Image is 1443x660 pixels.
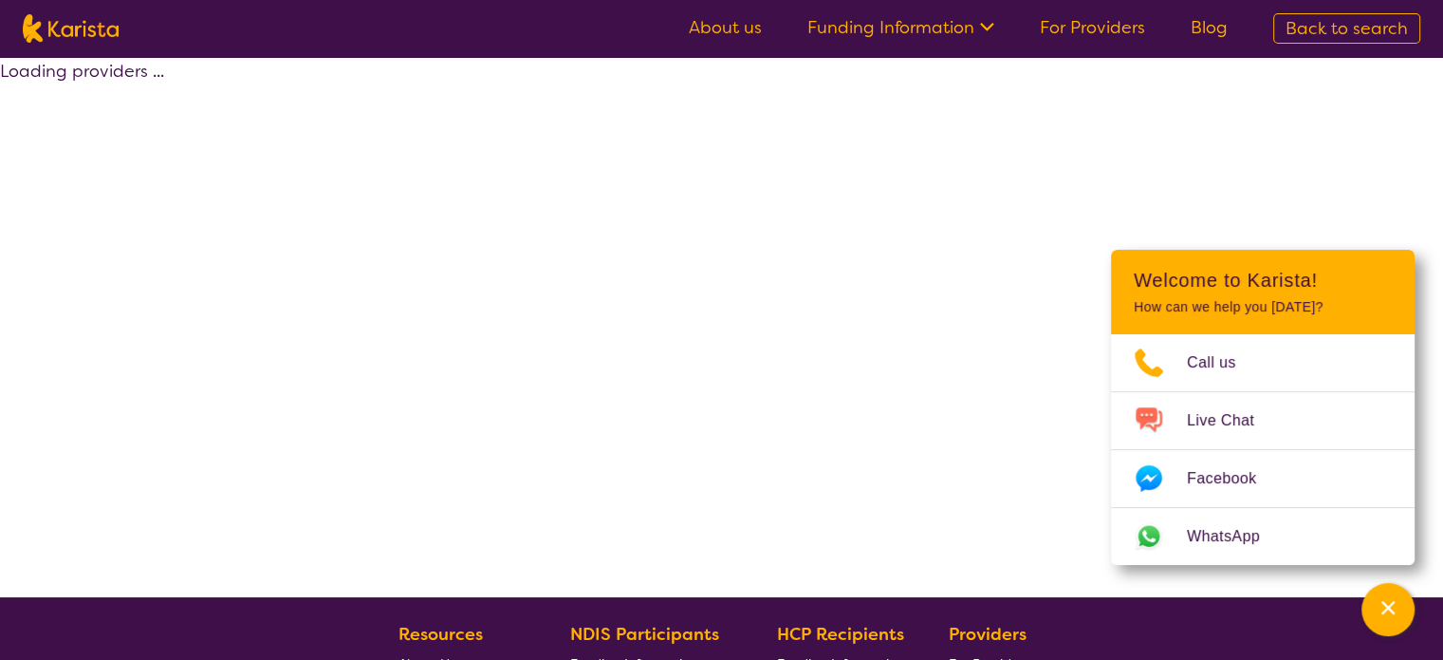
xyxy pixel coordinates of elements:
[570,623,719,646] b: NDIS Participants
[1361,583,1415,636] button: Channel Menu
[1111,250,1415,565] div: Channel Menu
[949,623,1027,646] b: Providers
[1187,349,1259,377] span: Call us
[1111,334,1415,565] ul: Choose channel
[23,14,119,43] img: Karista logo
[1134,299,1392,315] p: How can we help you [DATE]?
[1191,16,1228,39] a: Blog
[1040,16,1145,39] a: For Providers
[1187,464,1279,493] span: Facebook
[1273,13,1420,44] a: Back to search
[1134,269,1392,292] h2: Welcome to Karista!
[777,623,904,646] b: HCP Recipients
[1111,508,1415,565] a: Web link opens in a new tab.
[689,16,762,39] a: About us
[398,623,483,646] b: Resources
[807,16,994,39] a: Funding Information
[1187,406,1277,435] span: Live Chat
[1187,522,1283,551] span: WhatsApp
[1286,17,1408,40] span: Back to search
